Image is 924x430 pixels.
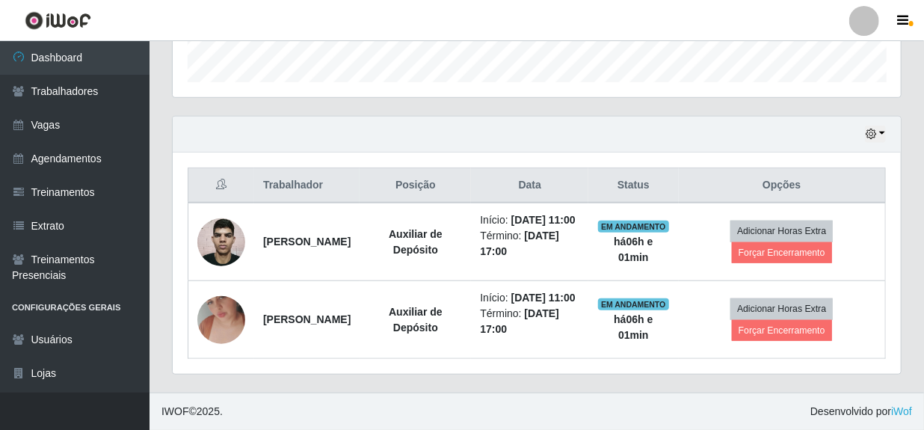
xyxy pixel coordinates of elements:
[511,292,576,304] time: [DATE] 11:00
[471,168,588,203] th: Data
[263,236,351,248] strong: [PERSON_NAME]
[511,214,576,226] time: [DATE] 11:00
[614,313,653,341] strong: há 06 h e 01 min
[263,313,351,325] strong: [PERSON_NAME]
[360,168,471,203] th: Posição
[25,11,91,30] img: CoreUI Logo
[480,306,579,337] li: Término:
[480,212,579,228] li: Início:
[588,168,678,203] th: Status
[732,242,832,263] button: Forçar Encerramento
[730,221,833,242] button: Adicionar Horas Extra
[891,405,912,417] a: iWof
[732,320,832,341] button: Forçar Encerramento
[480,228,579,259] li: Término:
[598,221,669,233] span: EM ANDAMENTO
[197,209,245,274] img: 1750990639445.jpeg
[161,404,223,420] span: © 2025 .
[730,298,833,319] button: Adicionar Horas Extra
[389,306,443,334] strong: Auxiliar de Depósito
[480,290,579,306] li: Início:
[197,277,245,363] img: 1750121846688.jpeg
[810,404,912,420] span: Desenvolvido por
[161,405,189,417] span: IWOF
[254,168,360,203] th: Trabalhador
[679,168,886,203] th: Opções
[598,298,669,310] span: EM ANDAMENTO
[389,228,443,256] strong: Auxiliar de Depósito
[614,236,653,263] strong: há 06 h e 01 min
